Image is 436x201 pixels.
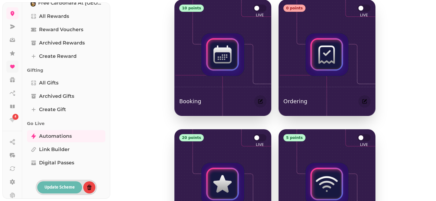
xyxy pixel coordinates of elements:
[39,159,74,166] span: Digital Passes
[15,115,16,119] span: 4
[39,93,74,100] span: Archived Gifts
[39,53,77,60] span: Create reward
[39,79,58,87] span: All Gifts
[39,26,83,33] span: Reward Vouchers
[27,157,105,169] a: Digital Passes
[39,133,72,140] span: Automations
[360,13,368,18] p: LIVE
[179,97,201,106] p: Booking
[27,65,105,76] p: Gifting
[179,134,204,141] div: 20 points
[27,104,105,116] a: Create Gift
[283,5,306,12] div: 0 points
[256,142,264,147] p: LIVE
[306,33,348,78] img: Booking Automation Icon
[27,50,105,62] a: Create reward
[39,106,66,113] span: Create Gift
[283,97,307,106] p: Ordering
[179,5,204,12] div: 10 points
[27,24,105,36] a: Reward Vouchers
[45,185,75,189] span: Update Scheme
[27,10,105,22] a: All Rewards
[37,181,82,193] button: Update Scheme
[39,39,85,47] span: Archived Rewards
[6,114,18,126] a: 4
[39,13,69,20] span: All Rewards
[27,143,105,156] a: Link Builder
[283,134,306,141] div: 5 points
[256,13,264,18] p: LIVE
[27,118,105,129] p: Go Live
[27,37,105,49] a: Archived Rewards
[39,146,70,153] span: Link Builder
[360,142,368,147] p: LIVE
[27,77,105,89] a: All Gifts
[27,130,105,142] a: Automations
[27,90,105,102] a: Archived Gifts
[201,33,244,78] img: Booking Automation Icon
